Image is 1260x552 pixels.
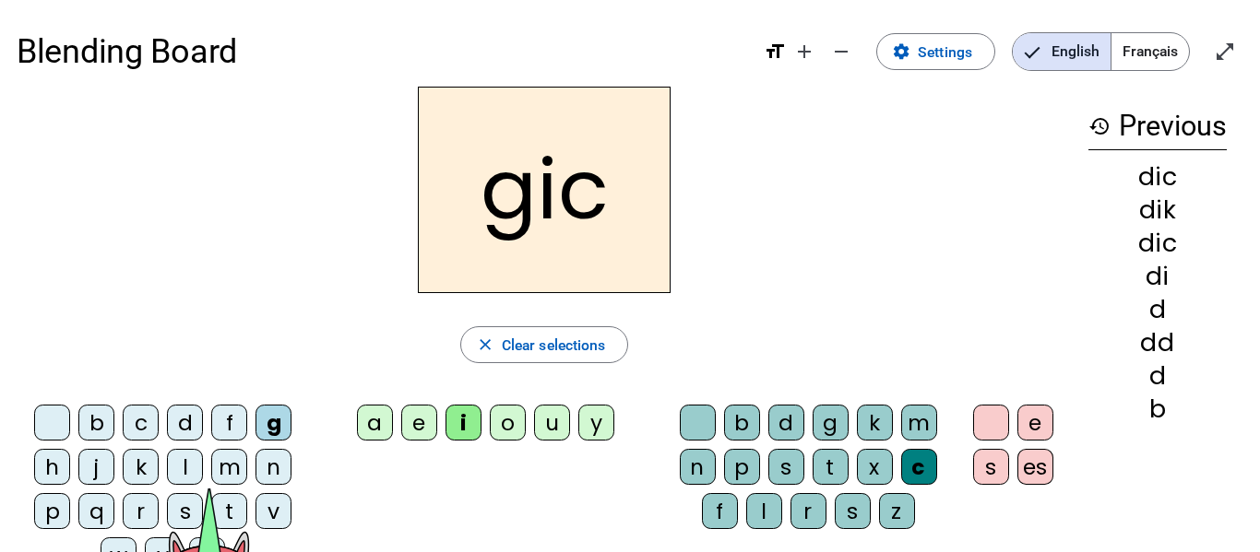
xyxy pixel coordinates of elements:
[768,449,804,485] div: s
[78,449,114,485] div: j
[724,405,760,440] div: b
[793,41,815,63] mat-icon: add
[830,41,852,63] mat-icon: remove
[123,449,159,485] div: k
[813,405,849,440] div: g
[1088,115,1111,137] mat-icon: history
[211,449,247,485] div: m
[1017,449,1053,485] div: es
[460,326,629,363] button: Clear selections
[1214,41,1236,63] mat-icon: open_in_full
[764,41,786,63] mat-icon: format_size
[1088,330,1227,355] div: dd
[211,493,247,529] div: t
[973,449,1009,485] div: s
[446,405,481,440] div: i
[123,493,159,529] div: r
[892,42,910,61] mat-icon: settings
[1088,297,1227,322] div: d
[857,449,893,485] div: x
[786,33,823,70] button: Increase font size
[857,405,893,440] div: k
[1013,33,1111,70] span: English
[1088,396,1227,421] div: b
[1017,405,1053,440] div: e
[879,493,915,529] div: z
[835,493,871,529] div: s
[418,87,671,293] h2: gic
[876,33,995,70] button: Settings
[724,449,760,485] div: p
[1088,230,1227,255] div: dic
[1088,363,1227,388] div: d
[1088,197,1227,222] div: dik
[918,40,972,65] span: Settings
[1088,164,1227,189] div: dic
[534,405,570,440] div: u
[256,449,291,485] div: n
[167,405,203,440] div: d
[502,333,606,358] span: Clear selections
[901,405,937,440] div: m
[790,493,826,529] div: r
[1088,103,1227,150] h3: Previous
[823,33,860,70] button: Decrease font size
[1088,264,1227,288] div: di
[34,493,70,529] div: p
[1012,32,1190,71] mat-button-toggle-group: Language selection
[78,405,114,440] div: b
[1111,33,1189,70] span: Français
[123,405,159,440] div: c
[34,449,70,485] div: h
[578,405,614,440] div: y
[167,449,203,485] div: l
[1207,33,1243,70] button: Enter full screen
[746,493,782,529] div: l
[813,449,849,485] div: t
[78,493,114,529] div: q
[167,493,203,529] div: s
[401,405,437,440] div: e
[476,335,494,354] mat-icon: close
[901,449,937,485] div: c
[256,493,291,529] div: v
[702,493,738,529] div: f
[768,405,804,440] div: d
[211,405,247,440] div: f
[256,405,291,440] div: g
[680,449,716,485] div: n
[490,405,526,440] div: o
[357,405,393,440] div: a
[17,18,747,85] h1: Blending Board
